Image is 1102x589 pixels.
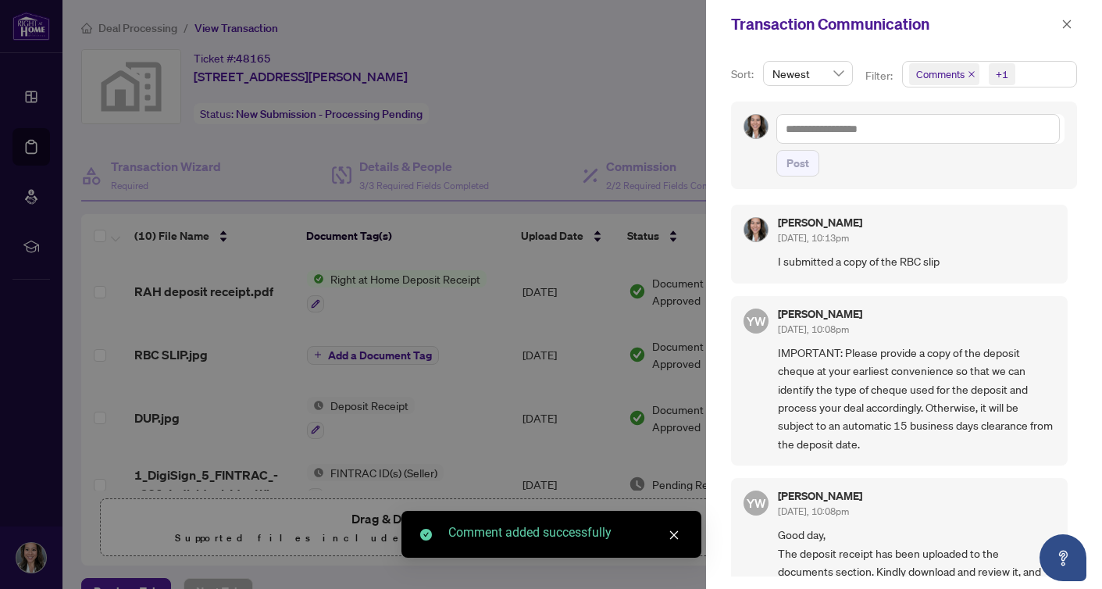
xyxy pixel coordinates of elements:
[772,62,843,85] span: Newest
[731,12,1057,36] div: Transaction Communication
[778,252,1055,270] span: I submitted a copy of the RBC slip
[747,494,766,512] span: YW
[909,63,979,85] span: Comments
[996,66,1008,82] div: +1
[778,323,849,335] span: [DATE], 10:08pm
[865,67,895,84] p: Filter:
[744,218,768,241] img: Profile Icon
[778,505,849,517] span: [DATE], 10:08pm
[916,66,965,82] span: Comments
[776,150,819,177] button: Post
[968,70,975,78] span: close
[778,491,862,502] h5: [PERSON_NAME]
[778,232,849,244] span: [DATE], 10:13pm
[778,217,862,228] h5: [PERSON_NAME]
[744,115,768,138] img: Profile Icon
[1061,19,1072,30] span: close
[448,523,683,542] div: Comment added successfully
[665,527,683,544] a: Close
[778,344,1055,453] span: IMPORTANT: Please provide a copy of the deposit cheque at your earliest convenience so that we ca...
[1040,534,1086,581] button: Open asap
[731,66,757,83] p: Sort:
[420,529,432,541] span: check-circle
[747,312,766,330] span: YW
[778,309,862,319] h5: [PERSON_NAME]
[669,530,679,541] span: close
